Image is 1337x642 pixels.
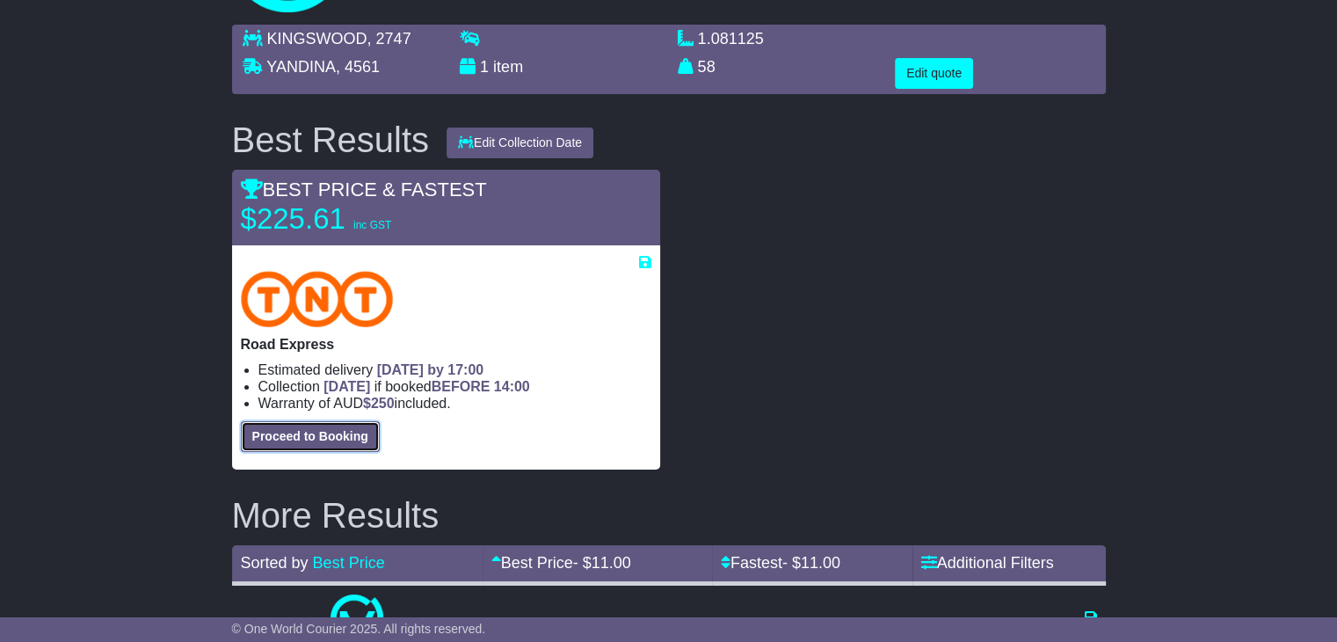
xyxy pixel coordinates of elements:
img: TNT Domestic: Road Express [241,271,394,327]
li: Estimated delivery [258,361,651,378]
span: item [493,58,523,76]
span: 250 [371,396,395,411]
span: YANDINA [266,58,336,76]
span: , 2747 [367,30,411,47]
div: Best Results [223,120,439,159]
li: Collection [258,378,651,395]
span: 58 [698,58,716,76]
p: $225.61 [241,201,461,237]
span: 11.00 [592,554,631,572]
span: © One World Courier 2025. All rights reserved. [232,622,486,636]
a: Fastest- $11.00 [721,554,840,572]
span: 1.081125 [698,30,764,47]
li: Warranty of AUD included. [258,395,651,412]
a: Best Price- $11.00 [491,554,631,572]
span: Sorted by [241,554,309,572]
span: - $ [573,554,631,572]
a: Best Price [313,554,385,572]
span: [DATE] [323,379,370,394]
h2: More Results [232,496,1106,535]
span: 11.00 [801,554,840,572]
span: BEST PRICE & FASTEST [241,179,487,201]
span: BEFORE [432,379,490,394]
p: Road Express [241,336,651,353]
a: Additional Filters [921,554,1054,572]
span: inc GST [353,219,391,231]
span: 14:00 [494,379,530,394]
span: [DATE] by 17:00 [377,362,484,377]
button: Proceed to Booking [241,421,380,452]
span: $ [363,396,395,411]
span: - $ [782,554,840,572]
span: 1 [480,58,489,76]
span: if booked [323,379,529,394]
button: Edit Collection Date [447,128,593,158]
span: , 4561 [336,58,380,76]
button: Edit quote [895,58,973,89]
span: KINGSWOOD [267,30,367,47]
